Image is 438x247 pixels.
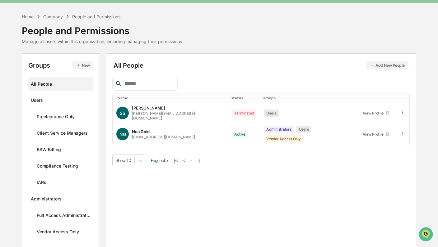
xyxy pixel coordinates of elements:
[132,106,165,110] div: [PERSON_NAME]
[188,158,194,163] button: >
[62,105,75,110] span: Pylon
[263,96,354,100] div: Toggle SortBy
[72,14,120,19] div: People and Permissions
[264,110,279,117] div: Users
[120,110,125,116] span: SS
[37,180,46,187] div: IARs
[360,129,392,139] a: View Profile
[37,229,79,236] div: Vendor Access Only
[51,78,77,84] span: Attestations
[118,96,226,100] div: Toggle SortBy
[401,96,407,100] div: Toggle SortBy
[232,131,248,138] div: Active
[37,213,91,220] div: Full Access Administrators
[4,76,43,87] a: 🖐️Preclearance
[132,129,150,134] div: Noa Gold
[43,76,80,87] a: 🗄️Attestations
[31,196,62,204] div: Administrators
[360,108,392,118] a: View Profile
[4,88,42,99] a: 🔎Data Lookup
[151,158,168,163] span: Page 5 of 5
[418,227,435,243] iframe: Open customer support
[28,61,93,70] div: Groups
[37,114,75,121] div: Preclearance Only
[264,126,294,133] div: Administrators
[231,96,258,100] div: Toggle SortBy
[6,91,11,96] div: 🔎
[132,111,225,120] div: [PERSON_NAME][EMAIL_ADDRESS][DOMAIN_NAME]
[12,90,39,96] span: Data Lookup
[264,135,303,142] div: Vendor Access Only
[359,96,394,100] div: Toggle SortBy
[106,49,113,57] button: Start new chat
[114,61,408,70] div: All People
[43,14,63,19] div: Company
[31,97,43,105] div: Users
[37,163,78,171] div: Compliance Testing
[132,135,195,139] div: [EMAIL_ADDRESS][DOMAIN_NAME]
[296,126,311,133] div: Users
[6,79,11,84] div: 🖐️
[6,47,17,59] img: 1746055101610-c473b297-6a78-478c-a979-82029cc54cd1
[12,78,40,84] span: Preclearance
[37,130,88,138] div: Client Service Managers
[180,158,187,163] button: <
[366,61,408,70] button: Add New People
[363,132,386,137] div: View Profile
[119,132,126,137] span: NG
[21,47,102,54] div: Start new chat
[172,158,179,163] button: |<
[363,111,386,115] div: View Profile
[22,39,182,44] div: Manage all users within this organization, including managing their permissions
[31,79,91,89] div: All People
[6,13,113,23] p: How can we help?
[37,147,61,154] div: BSW Billing
[22,20,182,36] div: People and Permissions
[72,61,93,70] button: New
[22,14,34,19] div: Home
[44,105,75,110] a: Powered byPylon
[45,79,50,84] div: 🗄️
[195,158,202,163] button: >|
[232,110,256,117] div: Terminated
[21,54,79,59] div: We're available if you need us!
